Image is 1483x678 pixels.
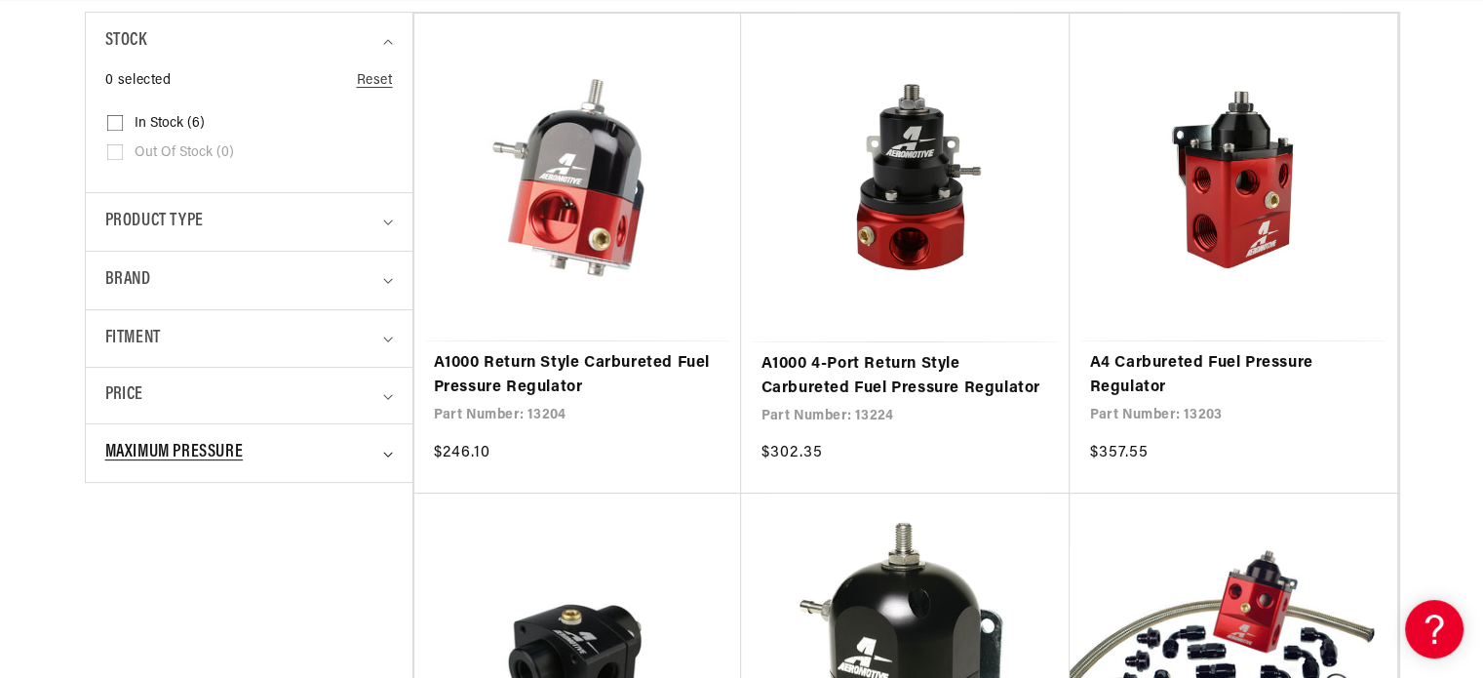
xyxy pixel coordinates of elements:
[761,352,1050,402] a: A1000 4-Port Return Style Carbureted Fuel Pressure Regulator
[434,351,722,401] a: A1000 Return Style Carbureted Fuel Pressure Regulator
[105,368,393,423] summary: Price
[105,310,393,368] summary: Fitment (0 selected)
[105,27,147,56] span: Stock
[105,382,143,409] span: Price
[105,325,161,353] span: Fitment
[105,208,204,236] span: Product type
[1089,351,1378,401] a: A4 Carbureted Fuel Pressure Regulator
[105,193,393,251] summary: Product type (0 selected)
[105,252,393,309] summary: Brand (0 selected)
[105,266,151,295] span: Brand
[105,424,393,482] summary: Maximum Pressure (1 selected)
[105,70,172,92] span: 0 selected
[135,115,205,133] span: In stock (6)
[105,13,393,70] summary: Stock (0 selected)
[357,70,393,92] a: Reset
[135,144,234,162] span: Out of stock (0)
[105,439,244,467] span: Maximum Pressure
